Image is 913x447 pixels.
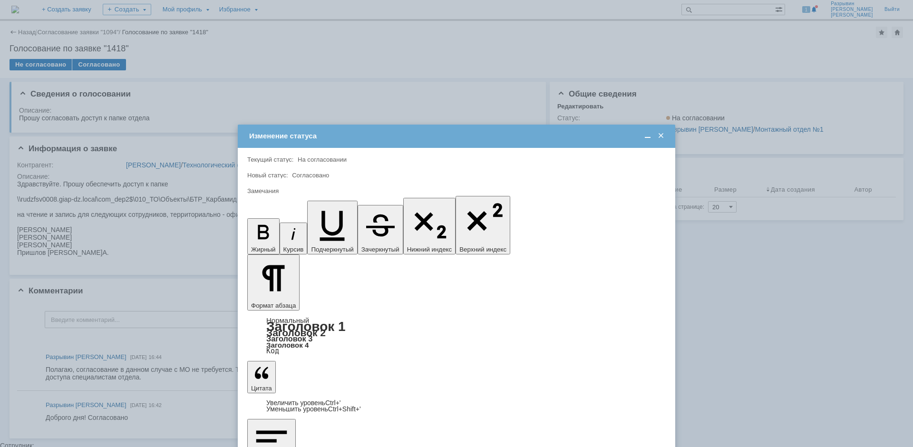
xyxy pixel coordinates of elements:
div: Изменение статуса [249,132,666,140]
span: Зачеркнутый [361,246,399,253]
button: Формат абзаца [247,254,300,311]
span: Курсив [283,246,304,253]
a: Нормальный [266,316,309,324]
button: Жирный [247,218,280,254]
span: Цитата [251,385,272,392]
a: Заголовок 1 [266,319,346,334]
button: Зачеркнутый [358,205,403,254]
a: Increase [266,399,341,407]
a: Код [266,347,279,355]
a: Decrease [266,405,361,413]
button: Цитата [247,361,276,393]
div: Замечания [247,188,664,194]
button: Курсив [280,223,308,254]
span: Подчеркнутый [311,246,353,253]
div: Формат абзаца [247,317,666,354]
div: Цитата [247,400,666,412]
span: На согласовании [298,156,347,163]
button: Нижний индекс [403,198,456,254]
label: Текущий статус: [247,156,293,163]
span: Жирный [251,246,276,253]
span: Ctrl+Shift+' [328,405,361,413]
a: Заголовок 4 [266,341,309,349]
span: Свернуть (Ctrl + M) [643,132,652,140]
a: Заголовок 3 [266,334,312,343]
span: Ctrl+' [325,399,341,407]
a: Заголовок 2 [266,327,326,338]
button: Верхний индекс [456,196,510,254]
span: Нижний индекс [407,246,452,253]
span: Формат абзаца [251,302,296,309]
button: Подчеркнутый [307,201,357,254]
label: Новый статус: [247,172,288,179]
span: Согласовано [292,172,329,179]
span: Закрыть [656,132,666,140]
span: Верхний индекс [459,246,506,253]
